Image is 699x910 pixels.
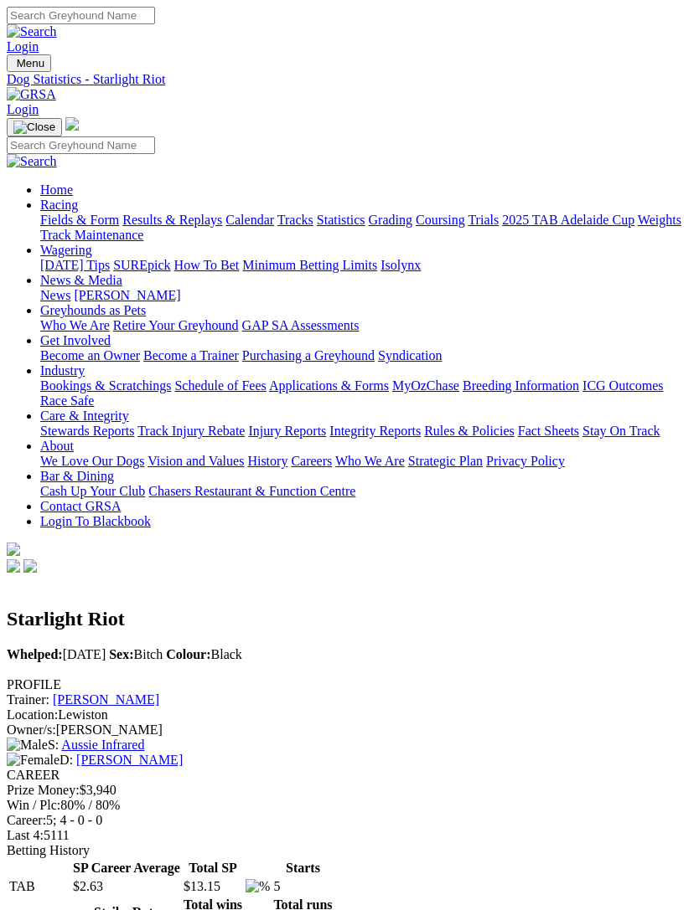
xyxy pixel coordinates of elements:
[40,378,171,393] a: Bookings & Scratchings
[65,117,79,131] img: logo-grsa-white.png
[468,213,499,227] a: Trials
[40,318,692,333] div: Greyhounds as Pets
[247,454,287,468] a: History
[40,424,134,438] a: Stewards Reports
[7,738,48,753] img: Male
[272,860,333,877] th: Starts
[40,454,692,469] div: About
[72,878,181,895] td: $2.63
[174,378,266,393] a: Schedule of Fees
[40,273,122,287] a: News & Media
[113,318,239,332] a: Retire Your Greyhound
[40,243,92,257] a: Wagering
[113,258,170,272] a: SUREpick
[369,213,412,227] a: Grading
[40,499,121,513] a: Contact GRSA
[518,424,579,438] a: Fact Sheets
[53,692,159,707] a: [PERSON_NAME]
[7,559,20,573] img: facebook.svg
[17,57,44,69] span: Menu
[392,378,459,393] a: MyOzChase
[40,424,692,439] div: Care & Integrity
[7,542,20,556] img: logo-grsa-white.png
[40,348,140,362] a: Become an Owner
[166,647,210,661] b: Colour:
[7,783,692,798] div: $3,940
[7,102,39,116] a: Login
[408,454,483,468] a: Strategic Plan
[40,378,692,409] div: Industry
[40,198,78,212] a: Racing
[225,213,274,227] a: Calendar
[7,707,58,722] span: Location:
[7,738,59,752] span: S:
[7,692,49,707] span: Trainer:
[72,860,181,877] th: SP Career Average
[7,798,60,812] span: Win / Plc:
[7,783,80,797] span: Prize Money:
[109,647,133,661] b: Sex:
[7,753,73,767] span: D:
[246,879,270,894] img: %
[7,154,57,169] img: Search
[76,753,183,767] a: [PERSON_NAME]
[143,348,239,362] a: Become a Trainer
[7,7,155,24] input: Search
[109,647,163,661] span: Bitch
[269,378,389,393] a: Applications & Forms
[582,378,663,393] a: ICG Outcomes
[7,843,692,858] div: Betting History
[7,813,46,827] span: Career:
[7,118,62,136] button: Toggle navigation
[40,348,692,363] div: Get Involved
[416,213,465,227] a: Coursing
[40,409,129,423] a: Care & Integrity
[502,213,634,227] a: 2025 TAB Adelaide Cup
[7,798,692,813] div: 80% / 80%
[7,72,692,87] a: Dog Statistics - Starlight Riot
[7,722,692,738] div: [PERSON_NAME]
[40,333,111,347] a: Get Involved
[242,318,360,332] a: GAP SA Assessments
[638,213,681,227] a: Weights
[40,439,74,453] a: About
[40,303,146,317] a: Greyhounds as Pets
[7,828,692,843] div: 5111
[61,738,144,752] a: Aussie Infrared
[137,424,245,438] a: Track Injury Rebate
[7,54,51,72] button: Toggle navigation
[166,647,242,661] span: Black
[40,183,73,197] a: Home
[40,213,692,243] div: Racing
[7,647,63,661] b: Whelped:
[7,813,692,828] div: 5; 4 - 0 - 0
[40,258,692,273] div: Wagering
[40,213,119,227] a: Fields & Form
[174,258,240,272] a: How To Bet
[248,424,326,438] a: Injury Reports
[40,228,143,242] a: Track Maintenance
[291,454,332,468] a: Careers
[40,484,145,498] a: Cash Up Your Club
[335,454,405,468] a: Who We Are
[23,559,37,573] img: twitter.svg
[40,454,144,468] a: We Love Our Dogs
[7,677,692,692] div: PROFILE
[7,707,692,722] div: Lewiston
[486,454,565,468] a: Privacy Policy
[8,878,70,895] td: TAB
[242,258,377,272] a: Minimum Betting Limits
[7,24,57,39] img: Search
[7,39,39,54] a: Login
[7,722,56,737] span: Owner/s:
[378,348,442,362] a: Syndication
[7,136,155,154] input: Search
[424,424,515,438] a: Rules & Policies
[381,258,421,272] a: Isolynx
[317,213,365,227] a: Statistics
[7,768,692,783] div: CAREER
[122,213,222,227] a: Results & Replays
[272,878,333,895] td: 5
[183,878,243,895] td: $13.15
